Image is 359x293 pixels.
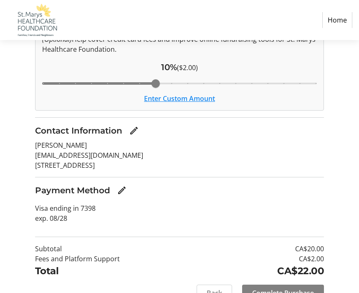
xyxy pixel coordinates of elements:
h3: Payment Method [35,184,110,197]
p: [EMAIL_ADDRESS][DOMAIN_NAME] [35,150,324,160]
img: St. Marys Healthcare Foundation's Logo [7,3,66,37]
a: Home [322,12,352,28]
button: Edit Payment Method [114,182,130,199]
p: [PERSON_NAME] [35,140,324,150]
em: (Optional) [42,35,72,44]
td: CA$20.00 [221,244,324,254]
h3: Contact Information [35,124,122,137]
div: ($2.00) [42,61,317,73]
p: [STREET_ADDRESS] [35,160,324,170]
p: Visa ending in 7398 exp. 08/28 [35,203,324,223]
td: Fees and Platform Support [35,254,221,264]
button: Enter Custom Amount [144,93,215,104]
span: 10% [161,62,177,72]
button: Edit Contact Information [126,122,142,139]
td: CA$2.00 [221,254,324,264]
td: Total [35,264,221,278]
td: Subtotal [35,244,221,254]
td: CA$22.00 [221,264,324,278]
p: Help cover credit card fees and improve online fundraising tools for St. Marys Healthcare Foundat... [42,34,317,54]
